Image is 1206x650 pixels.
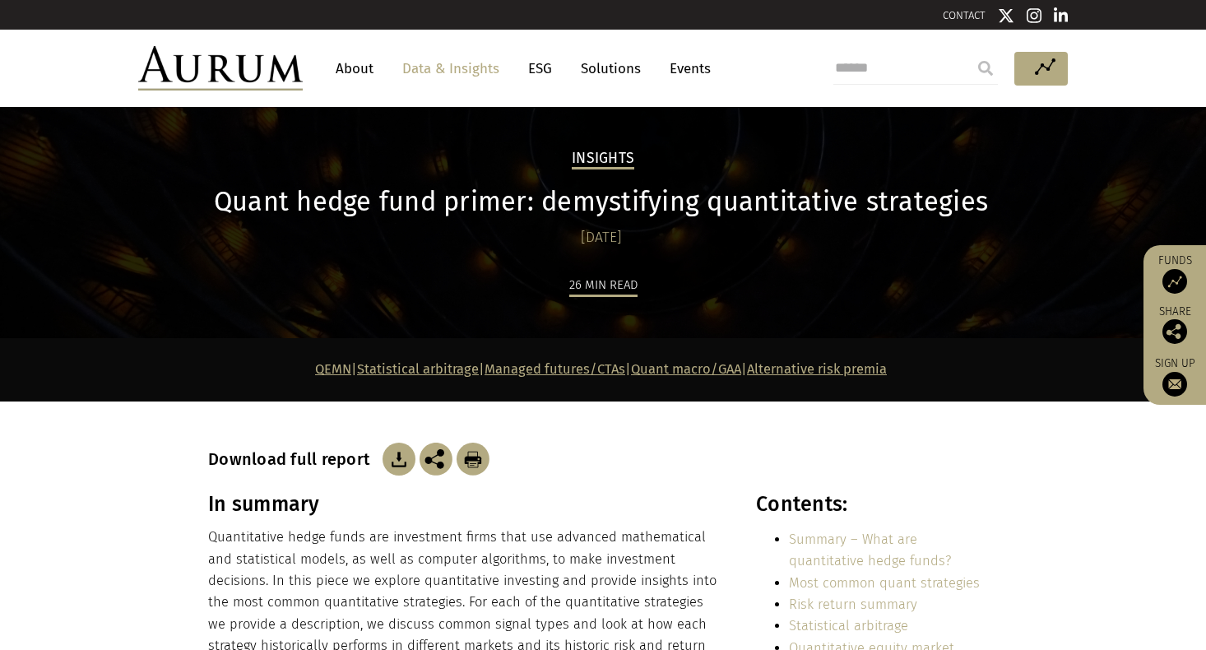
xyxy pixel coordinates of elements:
a: ESG [520,53,560,84]
div: Share [1152,306,1198,344]
a: About [327,53,382,84]
img: Twitter icon [998,7,1014,24]
input: Submit [969,52,1002,85]
h3: In summary [208,492,720,517]
a: Sign up [1152,356,1198,397]
img: Download Article [457,443,489,476]
img: Access Funds [1162,269,1187,294]
strong: | | | | [315,361,887,377]
a: Statistical arbitrage [789,618,908,634]
a: Summary – What are quantitative hedge funds? [789,532,951,569]
h2: Insights [572,150,634,169]
img: Aurum [138,46,303,91]
img: Share this post [1162,319,1187,344]
img: Instagram icon [1027,7,1041,24]
a: QEMN [315,361,351,377]
a: Alternative risk premia [747,361,887,377]
img: Share this post [420,443,452,476]
a: Events [661,53,711,84]
a: Managed futures/CTAs [485,361,625,377]
h1: Quant hedge fund primer: demystifying quantitative strategies [208,186,994,218]
img: Linkedin icon [1054,7,1069,24]
div: 26 min read [569,275,638,297]
div: [DATE] [208,226,994,249]
img: Sign up to our newsletter [1162,372,1187,397]
h3: Contents: [756,492,994,517]
a: Statistical arbitrage [357,361,479,377]
a: CONTACT [943,9,986,21]
a: Most common quant strategies [789,575,980,591]
a: Funds [1152,253,1198,294]
a: Quant macro/GAA [631,361,741,377]
a: Data & Insights [394,53,508,84]
img: Download Article [383,443,415,476]
a: Solutions [573,53,649,84]
h3: Download full report [208,449,378,469]
a: Risk return summary [789,597,917,612]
